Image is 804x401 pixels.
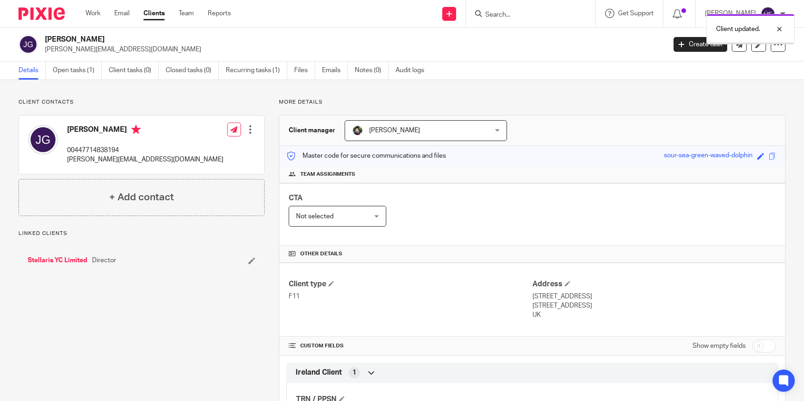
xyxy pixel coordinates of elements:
[396,62,431,80] a: Audit logs
[131,125,141,134] i: Primary
[208,9,231,18] a: Reports
[19,62,46,80] a: Details
[352,125,363,136] img: Jade.jpeg
[109,190,174,204] h4: + Add contact
[369,127,420,134] span: [PERSON_NAME]
[67,155,223,164] p: [PERSON_NAME][EMAIL_ADDRESS][DOMAIN_NAME]
[296,213,334,220] span: Not selected
[53,62,102,80] a: Open tasks (1)
[114,9,130,18] a: Email
[19,230,265,237] p: Linked clients
[19,7,65,20] img: Pixie
[289,279,532,289] h4: Client type
[19,35,38,54] img: svg%3E
[355,62,389,80] a: Notes (0)
[674,37,727,52] a: Create task
[532,301,776,310] p: [STREET_ADDRESS]
[532,310,776,320] p: UK
[45,45,660,54] p: [PERSON_NAME][EMAIL_ADDRESS][DOMAIN_NAME]
[286,151,446,160] p: Master code for secure communications and files
[294,62,315,80] a: Files
[664,151,753,161] div: sour-sea-green-waved-dolphin
[693,341,746,351] label: Show empty fields
[19,99,265,106] p: Client contacts
[532,279,776,289] h4: Address
[289,292,532,301] p: F11
[716,25,760,34] p: Client updated.
[109,62,159,80] a: Client tasks (0)
[300,171,355,178] span: Team assignments
[143,9,165,18] a: Clients
[289,342,532,350] h4: CUSTOM FIELDS
[45,35,537,44] h2: [PERSON_NAME]
[92,256,116,265] span: Director
[289,126,335,135] h3: Client manager
[67,146,223,155] p: 00447714838194
[28,256,87,265] a: Stellaris YC Limited
[761,6,775,21] img: svg%3E
[86,9,100,18] a: Work
[279,99,785,106] p: More details
[28,125,58,154] img: svg%3E
[300,250,342,258] span: Other details
[67,125,223,136] h4: [PERSON_NAME]
[226,62,287,80] a: Recurring tasks (1)
[296,368,342,377] span: Ireland Client
[166,62,219,80] a: Closed tasks (0)
[353,368,356,377] span: 1
[322,62,348,80] a: Emails
[532,292,776,301] p: [STREET_ADDRESS]
[289,194,303,202] span: CTA
[179,9,194,18] a: Team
